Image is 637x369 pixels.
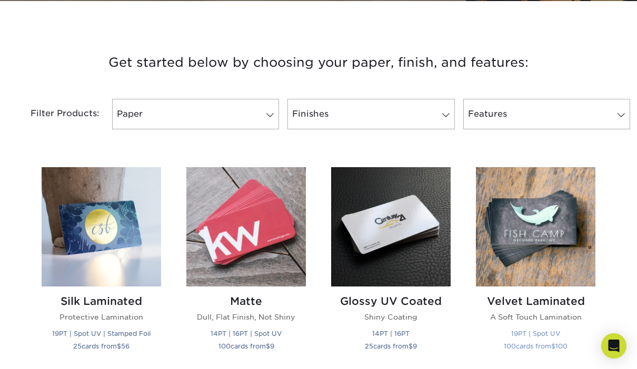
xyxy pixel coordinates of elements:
[186,312,306,322] p: Dull, Flat Finish, Not Shiny
[511,330,560,337] small: 19PT | Spot UV
[42,167,161,286] img: Silk Laminated Business Cards
[413,342,417,350] span: 9
[601,333,626,358] div: Open Intercom Messenger
[331,167,451,286] img: Glossy UV Coated Business Cards
[365,342,417,350] small: cards from
[3,99,108,129] div: Filter Products:
[504,342,568,350] small: cards from
[218,342,231,350] span: 100
[211,330,282,337] small: 14PT | 16PT | Spot UV
[42,295,161,307] h2: Silk Laminated
[287,99,454,129] a: Finishes
[476,167,595,364] a: Velvet Laminated Business Cards Velvet Laminated A Soft Touch Lamination 19PT | Spot UV 100cards ...
[331,167,451,364] a: Glossy UV Coated Business Cards Glossy UV Coated Shiny Coating 14PT | 16PT 25cards from$9
[42,312,161,322] p: Protective Lamination
[409,342,413,350] span: $
[476,312,595,322] p: A Soft Touch Lamination
[42,167,161,364] a: Silk Laminated Business Cards Silk Laminated Protective Lamination 19PT | Spot UV | Stamped Foil ...
[372,330,410,337] small: 14PT | 16PT
[121,342,130,350] span: 56
[112,99,279,129] a: Paper
[266,342,270,350] span: $
[270,342,274,350] span: 9
[186,295,306,307] h2: Matte
[52,330,151,337] small: 19PT | Spot UV | Stamped Foil
[186,167,306,364] a: Matte Business Cards Matte Dull, Flat Finish, Not Shiny 14PT | 16PT | Spot UV 100cards from$9
[73,342,130,350] small: cards from
[331,295,451,307] h2: Glossy UV Coated
[365,342,373,350] span: 25
[476,167,595,286] img: Velvet Laminated Business Cards
[218,342,274,350] small: cards from
[186,167,306,286] img: Matte Business Cards
[11,39,626,86] h3: Get started below by choosing your paper, finish, and features:
[555,342,568,350] span: 100
[551,342,555,350] span: $
[117,342,121,350] span: $
[476,295,595,307] h2: Velvet Laminated
[504,342,516,350] span: 100
[331,312,451,322] p: Shiny Coating
[463,99,630,129] a: Features
[73,342,82,350] span: 25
